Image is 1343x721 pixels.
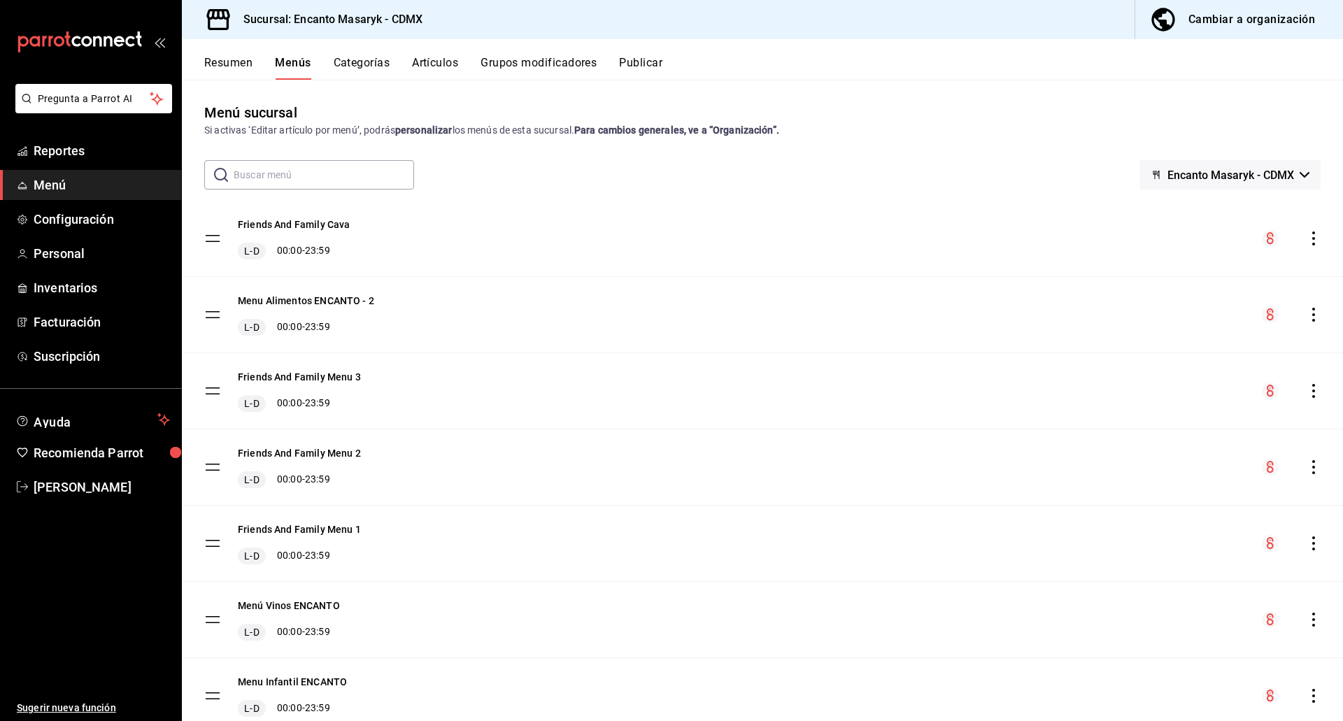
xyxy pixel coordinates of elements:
button: actions [1307,613,1321,627]
button: drag [204,230,221,247]
button: Resumen [204,56,253,80]
span: Menú [34,176,170,194]
button: Grupos modificadores [481,56,597,80]
input: Buscar menú [234,161,414,189]
div: navigation tabs [204,56,1343,80]
span: Ayuda [34,411,152,428]
button: drag [204,306,221,323]
div: 00:00 - 23:59 [238,548,361,564]
button: Categorías [334,56,390,80]
span: L-D [241,397,262,411]
div: 00:00 - 23:59 [238,471,361,488]
button: Menús [275,56,311,80]
button: Publicar [619,56,662,80]
span: Facturación [34,313,170,331]
span: L-D [241,625,262,639]
button: Friends And Family Menu 3 [238,370,361,384]
div: 00:00 - 23:59 [238,319,374,336]
div: 00:00 - 23:59 [238,624,340,641]
a: Pregunta a Parrot AI [10,101,172,116]
div: 00:00 - 23:59 [238,700,347,717]
strong: personalizar [395,124,453,136]
div: 00:00 - 23:59 [238,243,350,259]
div: Cambiar a organización [1188,10,1315,29]
span: L-D [241,549,262,563]
span: L-D [241,701,262,715]
button: Encanto Masaryk - CDMX [1139,160,1321,190]
div: 00:00 - 23:59 [238,395,361,412]
span: Configuración [34,210,170,229]
button: Menu Alimentos ENCANTO - 2 [238,294,374,308]
div: Si activas ‘Editar artículo por menú’, podrás los menús de esta sucursal. [204,123,1321,138]
button: Friends And Family Menu 1 [238,522,361,536]
button: actions [1307,689,1321,703]
span: Inventarios [34,278,170,297]
span: L-D [241,320,262,334]
button: actions [1307,460,1321,474]
span: [PERSON_NAME] [34,478,170,497]
button: open_drawer_menu [154,36,165,48]
span: L-D [241,244,262,258]
button: drag [204,687,221,704]
button: Menú Vinos ENCANTO [238,599,340,613]
span: Suscripción [34,347,170,366]
button: drag [204,611,221,628]
span: Recomienda Parrot [34,443,170,462]
strong: Para cambios generales, ve a “Organización”. [574,124,779,136]
button: Artículos [412,56,458,80]
div: Menú sucursal [204,102,297,123]
span: Reportes [34,141,170,160]
span: Personal [34,244,170,263]
button: Pregunta a Parrot AI [15,84,172,113]
button: actions [1307,384,1321,398]
button: drag [204,383,221,399]
button: Friends And Family Cava [238,217,350,231]
button: Menu Infantil ENCANTO [238,675,347,689]
button: actions [1307,536,1321,550]
button: Friends And Family Menu 2 [238,446,361,460]
button: drag [204,459,221,476]
span: L-D [241,473,262,487]
h3: Sucursal: Encanto Masaryk - CDMX [232,11,422,28]
button: actions [1307,231,1321,245]
span: Encanto Masaryk - CDMX [1167,169,1294,182]
span: Pregunta a Parrot AI [38,92,150,106]
span: Sugerir nueva función [17,701,170,715]
button: drag [204,535,221,552]
button: actions [1307,308,1321,322]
